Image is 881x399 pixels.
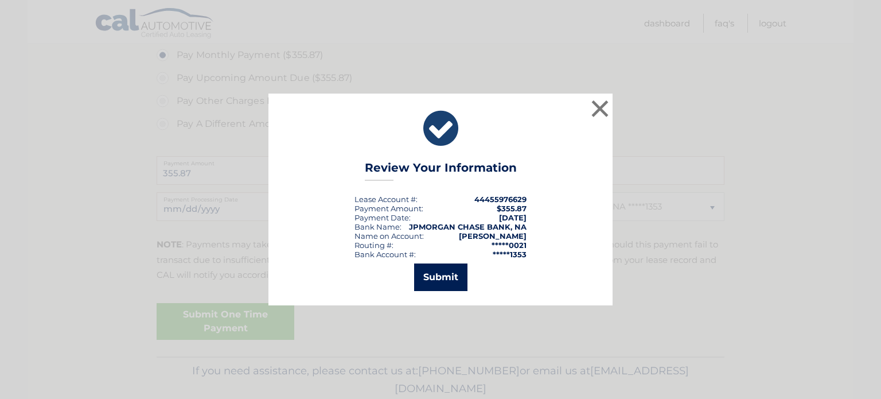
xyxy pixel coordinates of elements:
span: $355.87 [497,204,527,213]
strong: JPMORGAN CHASE BANK, NA [409,222,527,231]
button: Submit [414,264,467,291]
div: Bank Name: [354,222,401,231]
span: Payment Date [354,213,409,222]
div: Routing #: [354,241,393,250]
strong: [PERSON_NAME] [459,231,527,241]
div: Payment Amount: [354,204,423,213]
strong: 44455976629 [474,195,527,204]
div: Bank Account #: [354,250,416,259]
div: : [354,213,411,222]
button: × [588,97,611,120]
span: [DATE] [499,213,527,222]
div: Name on Account: [354,231,424,241]
h3: Review Your Information [365,161,517,181]
div: Lease Account #: [354,195,418,204]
